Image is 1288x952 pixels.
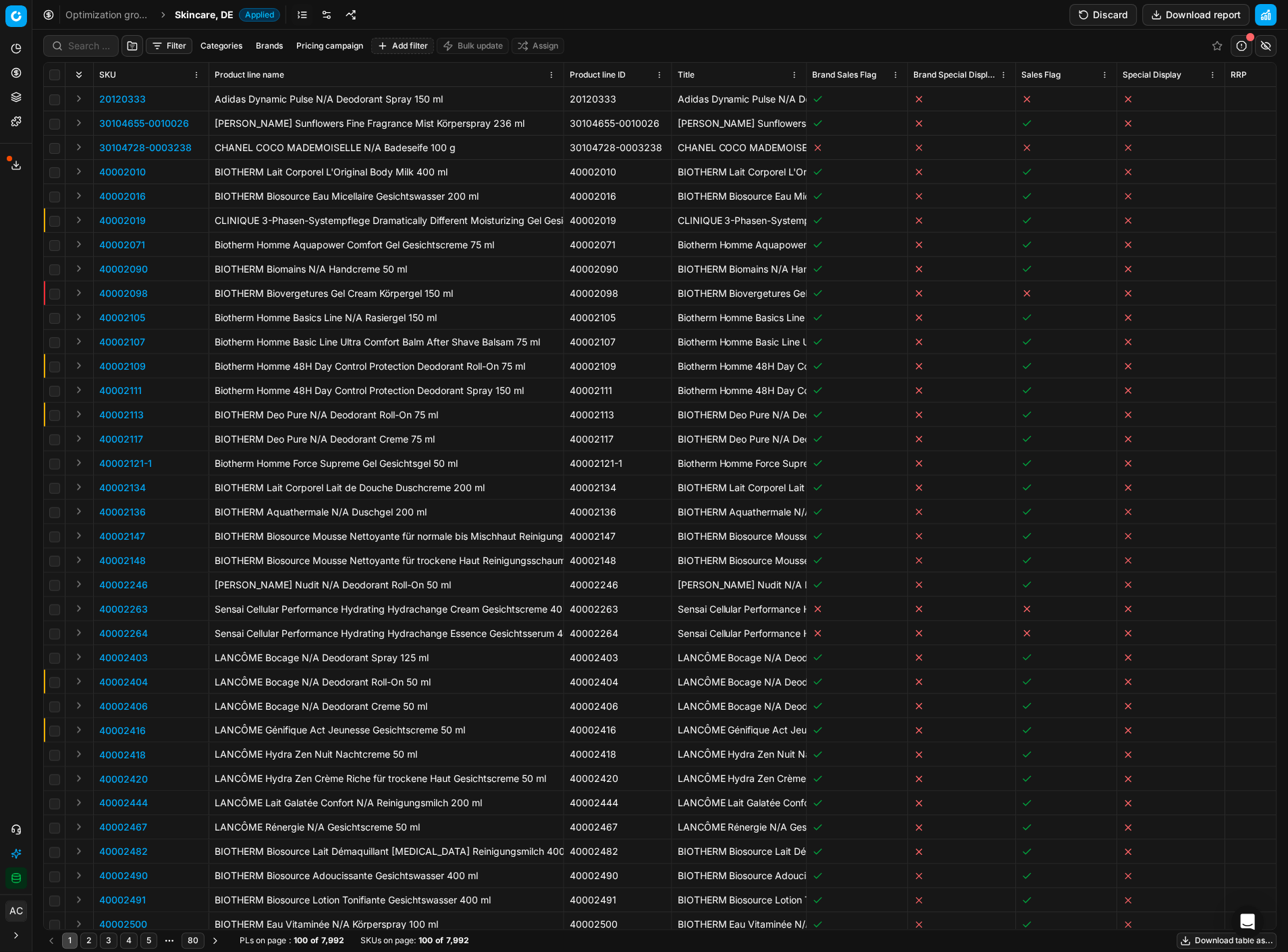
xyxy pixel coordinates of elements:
strong: 7,992 [321,936,344,947]
button: Expand [71,309,87,325]
p: LANCÔME Bocage N/A Deodorant Creme 50 ml [678,700,801,713]
button: Categories [195,38,248,54]
div: 40002246 [570,578,666,592]
div: Biotherm Homme Basic Line Ultra Comfort Balm After Shave Balsam 75 ml [215,335,558,349]
p: BIOTHERM Biosource Lotion Tonifiante Gesichtswasser 400 ml [678,894,801,907]
button: 40002418 [99,748,146,762]
p: 40002071 [99,238,145,252]
button: 40002117 [99,432,143,446]
button: Expand [71,698,87,714]
div: 40002121-1 [570,457,666,470]
span: Special Display [1123,69,1182,80]
div: 40002010 [570,165,666,179]
div: 40002418 [570,748,666,762]
div: BIOTHERM Biomains N/A Handcreme 50 ml [215,262,558,276]
div: 40002403 [570,651,666,665]
p: BIOTHERM Biosource Mousse Nettoyante für normale bis Mischhaut Reinigungsschaum 150 ml [678,530,801,543]
button: Expand [71,892,87,908]
div: LANCÔME Hydra Zen Crème Riche für trockene Haut Gesichtscreme 50 ml [215,773,558,786]
strong: of [311,936,319,947]
div: 40002136 [570,505,666,519]
div: BIOTHERM Biosource Eau Micellaire Gesichtswasser 200 ml [215,190,558,203]
div: LANCÔME Bocage N/A Deodorant Spray 125 ml [215,651,558,665]
p: BIOTHERM Deo Pure N/A Deodorant Creme 75 ml [678,432,801,446]
div: [PERSON_NAME] Nudit N/A Deodorant Roll-On 50 ml [215,578,558,592]
div: 40002416 [570,724,666,737]
div: 40002105 [570,311,666,325]
span: SKU [99,69,116,80]
p: Biotherm Homme Basics Line N/A Rasiergel 150 ml [678,311,801,325]
button: Brands [250,38,288,54]
div: 20120333 [570,92,666,106]
p: 40002010 [99,165,146,179]
span: Skincare, DEApplied [175,8,280,22]
button: 40002109 [99,360,146,373]
p: BIOTHERM Biosource Adoucissante Gesichtswasser 400 ml [678,870,801,883]
p: [PERSON_NAME] Sunflowers Fine Fragrance Mist Körperspray 236 ml [678,117,801,130]
button: Expand [71,139,87,155]
div: LANCÔME Bocage N/A Deodorant Creme 50 ml [215,700,558,713]
p: LANCÔME Génifique Act Jeunesse Gesichtscreme 50 ml [678,724,801,737]
div: BIOTHERM Deo Pure N/A Deodorant Roll-On 75 ml [215,408,558,422]
button: Filter [146,38,192,54]
button: 40002111 [99,384,142,397]
p: LANCÔME Lait Galatée Confort N/A Reinigungsmilch 200 ml [678,797,801,810]
div: 40002148 [570,554,666,567]
p: 40002467 [99,821,147,835]
button: 40002113 [99,408,144,422]
button: 40002098 [99,287,148,300]
div: 30104728-0003238 [570,141,666,155]
p: 40002263 [99,603,148,616]
input: Search by SKU or title [68,39,110,53]
button: 40002490 [99,870,148,883]
p: BIOTHERM Biomains N/A Handcreme 50 ml [678,262,801,276]
div: 40002147 [570,530,666,543]
button: Expand [71,649,87,665]
p: Biotherm Homme 48H Day Control Protection Deodorant Roll-On 75 ml [678,360,801,373]
a: Optimization groups [65,8,152,22]
div: Biotherm Homme 48H Day Control Protection Deodorant Spray 150 ml [215,384,558,397]
button: 40002404 [99,675,148,689]
p: Sensai Cellular Performance Hydrating Hydrachange Essence Gesichtsserum 40 ml [678,627,801,640]
div: 40002500 [570,918,666,932]
button: 40002403 [99,651,148,665]
div: Biotherm Homme Basics Line N/A Rasiergel 150 ml [215,311,558,325]
div: BIOTHERM Biosource Mousse Nettoyante für normale bis Mischhaut Reinigungsschaum 150 ml [215,530,558,543]
p: 20120333 [99,92,146,106]
button: 80 [182,933,205,949]
button: Expand [71,771,87,787]
button: Expand [71,479,87,495]
div: LANCÔME Hydra Zen Nuit Nachtcreme 50 ml [215,748,558,762]
span: Brand Sales Flag [813,69,877,80]
div: Biotherm Homme Force Supreme Gel Gesichtsgel 50 ml [215,457,558,470]
div: 40002406 [570,700,666,713]
button: 40002491 [99,894,146,907]
button: Expand [71,382,87,398]
button: Expand [71,115,87,131]
button: Expand [71,795,87,811]
p: BIOTHERM Aquathermale N/A Duschgel 200 ml [678,505,801,519]
button: Discard [1070,4,1137,26]
div: 40002071 [570,238,666,252]
button: 40002444 [99,797,148,810]
button: Expand [71,430,87,447]
button: Expand [71,236,87,252]
button: Expand [71,916,87,932]
button: 40002121-1 [99,457,152,470]
div: 30104655-0010026 [570,117,666,130]
p: Biotherm Homme Basic Line Ultra Comfort Balm After Shave Balsam 75 ml [678,335,801,349]
div: BIOTHERM Lait Corporel L'Original Body Milk 400 ml [215,165,558,179]
span: PLs on page [240,936,286,947]
button: Expand [71,503,87,520]
button: 40002420 [99,773,148,786]
p: CHANEL COCO MADEMOISELLE N/A Badeseife 100 g [678,141,801,155]
button: 40002500 [99,918,147,932]
div: 40002420 [570,773,666,786]
button: 40002107 [99,335,145,349]
p: Biotherm Homme 48H Day Control Protection Deodorant Spray 150 ml [678,384,801,397]
button: 40002482 [99,845,148,859]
